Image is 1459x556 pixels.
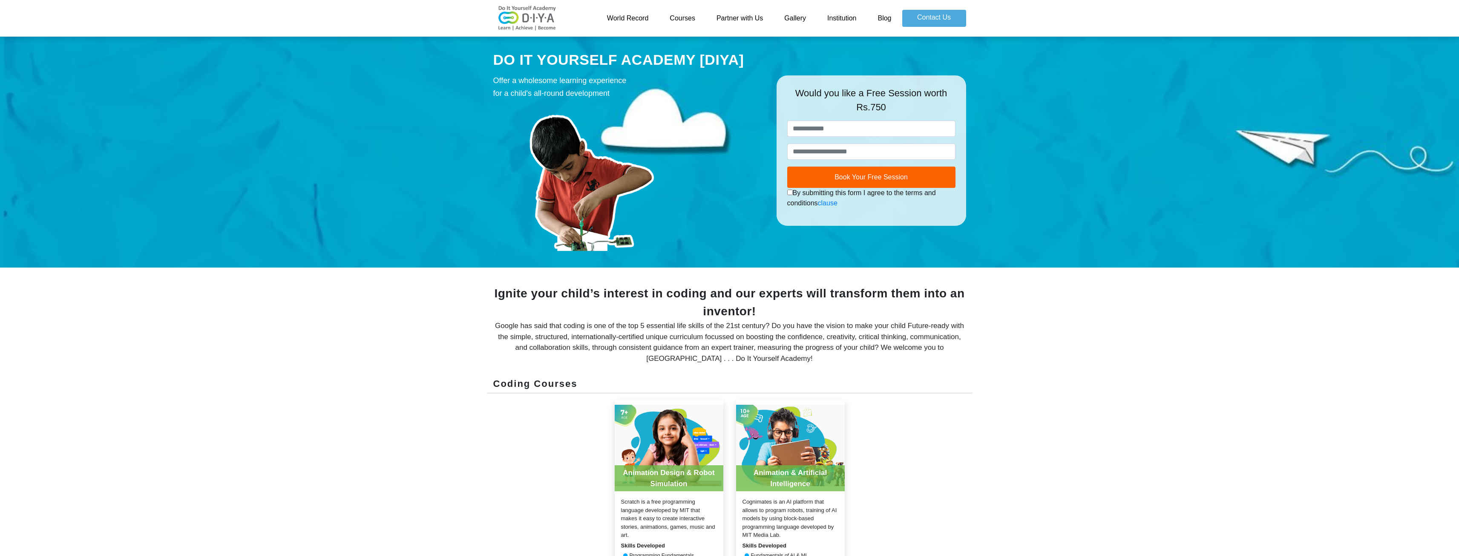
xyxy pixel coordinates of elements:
div: Scratch is a free programming language developed by MIT that makes it easy to create interactive ... [615,498,723,539]
div: Would you like a Free Session worth Rs.750 [787,86,955,121]
img: product-20210729100920.jpg [615,400,723,491]
div: Skills Developed [736,542,845,550]
div: Ignite your child’s interest in coding and our experts will transform them into an inventor! [493,285,966,320]
a: Contact Us [902,10,966,27]
a: Gallery [774,10,817,27]
img: product-20210729102311.jpg [736,400,845,491]
div: Skills Developed [615,542,723,550]
button: Book Your Free Session [787,167,955,188]
a: clause [818,199,837,207]
div: Animation Design & Robot Simulation [615,465,723,491]
div: Animation & Artificial Intelligence [736,465,845,491]
div: By submitting this form I agree to the terms and conditions [787,188,955,208]
div: DO IT YOURSELF ACADEMY [DIYA] [493,50,764,70]
img: logo-v2.png [493,6,561,31]
img: course-prod.png [493,104,689,251]
a: Courses [659,10,706,27]
div: Offer a wholesome learning experience for a child's all-round development [493,74,764,100]
a: Blog [867,10,902,27]
a: Institution [817,10,867,27]
div: Google has said that coding is one of the top 5 essential life skills of the 21st century? Do you... [493,320,966,364]
span: Book Your Free Session [835,173,908,181]
div: Coding Courses [487,377,973,393]
a: World Record [596,10,659,27]
div: Cognimates is an AI platform that allows to program robots, training of AI models by using block-... [736,498,845,539]
a: Partner with Us [706,10,774,27]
